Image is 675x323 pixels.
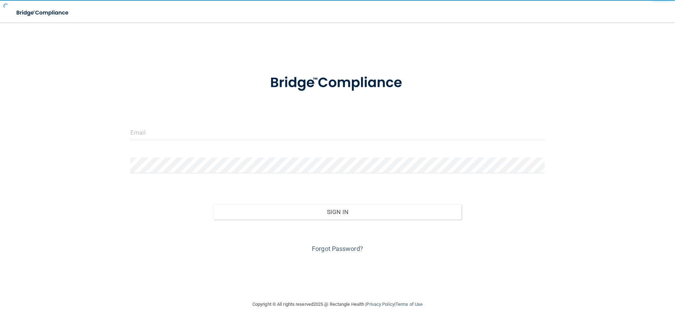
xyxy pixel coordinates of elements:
img: bridge_compliance_login_screen.278c3ca4.svg [11,6,75,20]
input: Email [130,124,545,140]
a: Terms of Use [396,302,423,307]
button: Sign In [213,204,462,220]
img: bridge_compliance_login_screen.278c3ca4.svg [256,65,419,101]
a: Privacy Policy [366,302,394,307]
a: Forgot Password? [312,245,363,252]
div: Copyright © All rights reserved 2025 @ Rectangle Health | | [209,293,466,316]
